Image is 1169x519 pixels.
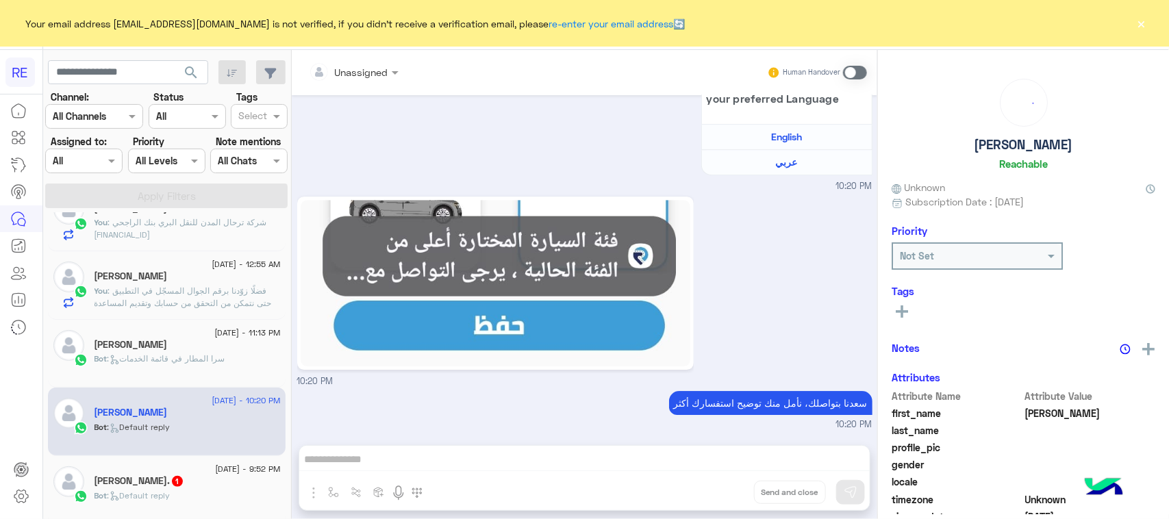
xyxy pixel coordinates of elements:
[549,18,674,29] a: re-enter your email address
[95,286,272,320] span: فضلًا زوّدنا برقم الجوال المسجّل في التطبيق حتى نتمكن من التحقق من حسابك وتقديم المساعدة اللازمة ...
[892,406,1022,420] span: first_name
[1135,16,1148,30] button: ×
[53,466,84,497] img: defaultAdmin.png
[783,67,840,78] small: Human Handover
[74,490,88,503] img: WhatsApp
[892,285,1155,297] h6: Tags
[95,217,267,240] span: شركة ترحال المدن للنقل البري بنك الراجحي SA5980000206608010534123
[95,490,108,501] span: Bot
[1004,83,1044,123] div: loading...
[153,90,184,104] label: Status
[776,156,798,168] span: عربي
[1025,457,1156,472] span: null
[1080,464,1128,512] img: hulul-logo.png
[892,389,1022,403] span: Attribute Name
[1025,492,1156,507] span: Unknown
[74,285,88,299] img: WhatsApp
[172,476,183,487] span: 1
[236,90,257,104] label: Tags
[1025,389,1156,403] span: Attribute Value
[892,440,1022,455] span: profile_pic
[95,407,168,418] h5: احمد
[108,422,171,432] span: : Default reply
[95,422,108,432] span: Bot
[74,353,88,367] img: WhatsApp
[95,339,168,351] h5: Naji Almutairi
[53,262,84,292] img: defaultAdmin.png
[297,376,334,386] span: 10:20 PM
[183,64,199,81] span: search
[53,330,84,361] img: defaultAdmin.png
[175,60,208,90] button: search
[51,134,107,149] label: Assigned to:
[53,398,84,429] img: defaultAdmin.png
[95,270,168,282] h5: خالد العصيمي
[74,421,88,435] img: WhatsApp
[1025,406,1156,420] span: احمد
[133,134,164,149] label: Priority
[5,58,35,87] div: RE
[95,286,108,296] span: You
[95,217,108,227] span: You
[212,258,280,270] span: [DATE] - 12:55 AM
[216,134,281,149] label: Note mentions
[892,225,927,237] h6: Priority
[892,371,940,383] h6: Attributes
[236,108,267,126] div: Select
[669,391,872,415] p: 2/9/2025, 10:20 PM
[771,131,802,142] span: English
[108,490,171,501] span: : Default reply
[754,481,826,504] button: Send and close
[45,183,288,208] button: Apply Filters
[892,423,1022,438] span: last_name
[1120,344,1131,355] img: notes
[999,157,1048,170] h6: Reachable
[51,90,89,104] label: Channel:
[108,353,225,364] span: : سرا المطار في قائمة الخدمات
[1142,343,1155,355] img: add
[26,16,686,31] span: Your email address [EMAIL_ADDRESS][DOMAIN_NAME] is not verified, if you didn't receive a verifica...
[905,194,1024,209] span: Subscription Date : [DATE]
[892,457,1022,472] span: gender
[95,353,108,364] span: Bot
[892,342,920,354] h6: Notes
[74,217,88,231] img: WhatsApp
[215,463,280,475] span: [DATE] - 9:52 PM
[214,327,280,339] span: [DATE] - 11:13 PM
[892,492,1022,507] span: timezone
[975,137,1073,153] h5: [PERSON_NAME]
[1025,474,1156,489] span: null
[95,475,184,487] h5: ريان بن حـامد.
[836,418,872,431] span: 10:20 PM
[836,180,872,193] span: 10:20 PM
[301,200,691,366] img: 1295993428323547.jpg
[892,180,945,194] span: Unknown
[892,474,1022,489] span: locale
[212,394,280,407] span: [DATE] - 10:20 PM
